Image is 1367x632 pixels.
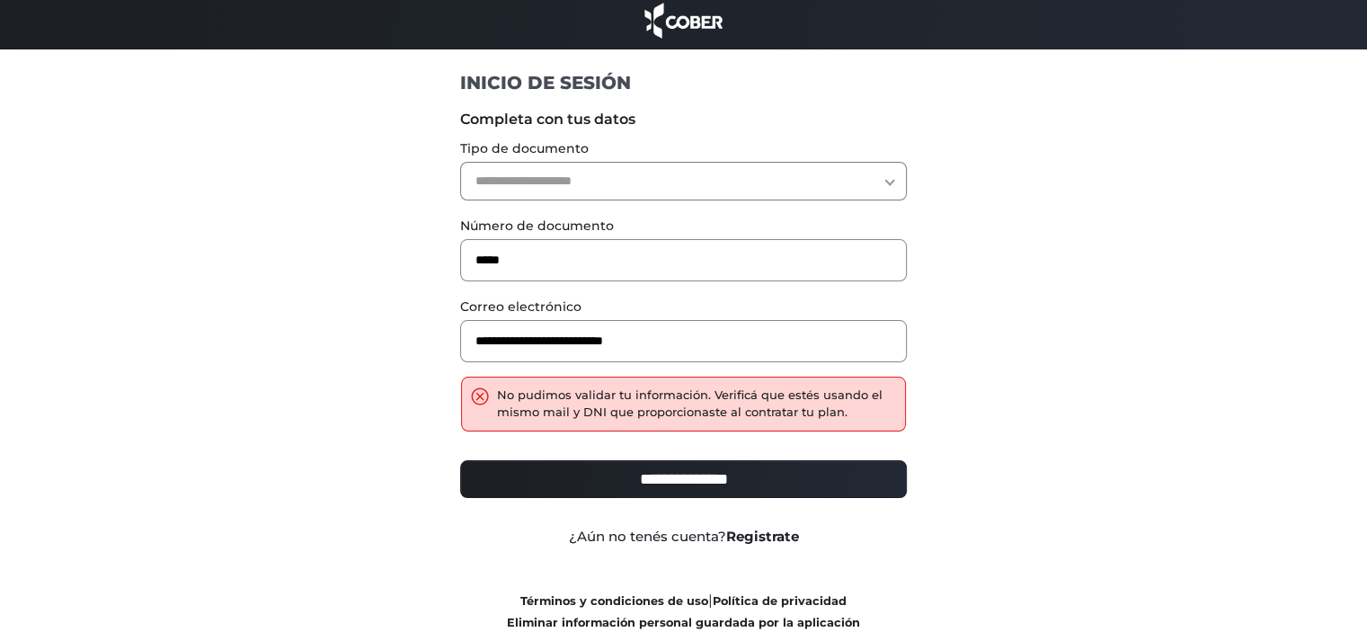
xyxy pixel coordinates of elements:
a: Términos y condiciones de uso [520,594,708,608]
label: Tipo de documento [460,139,907,158]
label: Número de documento [460,217,907,236]
label: Correo electrónico [460,298,907,316]
a: Eliminar información personal guardada por la aplicación [507,616,860,629]
a: Registrate [726,528,799,545]
h1: INICIO DE SESIÓN [460,71,907,94]
label: Completa con tus datos [460,109,907,130]
div: No pudimos validar tu información. Verificá que estés usando el mismo mail y DNI que proporcionas... [497,387,896,422]
a: Política de privacidad [713,594,847,608]
div: ¿Aún no tenés cuenta? [447,527,920,547]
